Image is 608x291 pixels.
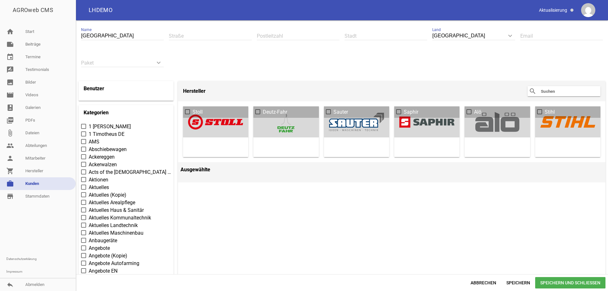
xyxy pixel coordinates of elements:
[545,108,555,116] span: Stihl
[89,161,117,168] span: Ackerwalzen
[89,153,115,161] span: Ackereggen
[81,214,171,222] label: Aktuelles Kommunaltechnik
[81,184,171,191] label: Aktuelles
[81,168,171,176] label: Acts of the Apostles EN
[6,53,14,61] i: event
[81,244,171,252] label: Angebote
[263,108,287,116] span: Deutz-Fahr
[6,167,14,175] i: shopping_cart
[81,138,171,146] label: AMS
[6,117,14,124] i: picture_as_pdf
[81,153,171,161] label: Ackereggen
[6,79,14,86] i: image
[89,7,112,13] span: LHDEMO
[193,108,203,116] span: Stoll
[6,142,14,149] i: people
[535,277,605,288] span: Speichern und Schließen
[89,260,139,267] span: Angebote Autofarming
[81,130,171,138] label: 1 Timotheus DE
[6,41,14,48] i: note
[404,108,418,116] span: Saphir
[81,237,171,244] label: Anbaugeräte
[89,237,117,244] span: Anbaugeräte
[81,161,171,168] label: Ackerwalzen
[89,130,124,138] span: 1 Timotheus DE
[89,244,110,252] span: Angebote
[81,267,171,275] label: Angebote EN
[474,108,481,116] span: Alö
[89,191,126,199] span: Aktuelles (Kopie)
[540,87,591,95] input: Suchen
[81,123,171,130] label: 1 Samuel DE
[89,176,108,184] span: Aktionen
[6,193,14,200] i: store_mall_directory
[89,206,144,214] span: Aktuelles Haus & Sanitär
[154,58,164,68] i: keyboard_arrow_down
[89,168,171,176] span: Acts of the [DEMOGRAPHIC_DATA] EN
[89,123,131,130] span: 1 [PERSON_NAME]
[505,31,515,41] i: keyboard_arrow_down
[180,165,603,175] h4: Ausgewählte
[183,86,206,96] h4: Hersteller
[81,252,171,260] label: Angebote (Kopie)
[89,229,143,237] span: Aktuelles Maschinenbau
[333,108,348,116] span: Sauter
[6,180,14,187] i: work
[84,108,109,118] h4: Kategorien
[6,155,14,162] i: person
[89,252,127,260] span: Angebote (Kopie)
[89,138,99,146] span: AMS
[81,199,171,206] label: Aktuelles Arealpflege
[89,214,151,222] span: Aktuelles Kommunaltechnik
[501,277,535,288] span: Speichern
[6,28,14,35] i: home
[81,191,171,199] label: Aktuelles (Kopie)
[81,229,171,237] label: Aktuelles Maschinenbau
[6,104,14,111] i: photo_album
[6,91,14,99] i: movie
[89,146,127,153] span: Abschiebewagen
[81,260,171,267] label: Angebote Autofarming
[89,267,117,275] span: Angebote EN
[81,222,171,229] label: Aktuelles Landtechnik
[81,176,171,184] label: Aktionen
[465,277,501,288] span: Abbrechen
[81,206,171,214] label: Aktuelles Haus & Sanitär
[89,199,135,206] span: Aktuelles Arealpflege
[89,184,109,191] span: Aktuelles
[84,84,104,94] h4: Benutzer
[6,281,14,288] i: reply
[6,129,14,137] i: attach_file
[529,87,536,95] i: search
[6,66,14,73] i: rate_review
[81,146,171,153] label: Abschiebewagen
[89,222,138,229] span: Aktuelles Landtechnik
